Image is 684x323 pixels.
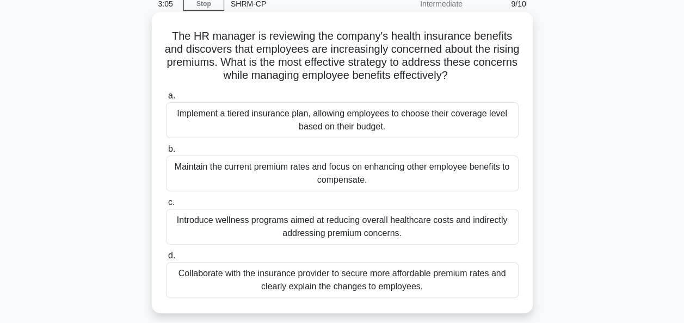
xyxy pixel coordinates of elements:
span: a. [168,91,175,100]
span: d. [168,251,175,260]
div: Implement a tiered insurance plan, allowing employees to choose their coverage level based on the... [166,102,519,138]
div: Maintain the current premium rates and focus on enhancing other employee benefits to compensate. [166,156,519,191]
span: b. [168,144,175,153]
h5: The HR manager is reviewing the company's health insurance benefits and discovers that employees ... [165,29,520,83]
div: Collaborate with the insurance provider to secure more affordable premium rates and clearly expla... [166,262,519,298]
span: c. [168,197,175,207]
div: Introduce wellness programs aimed at reducing overall healthcare costs and indirectly addressing ... [166,209,519,245]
